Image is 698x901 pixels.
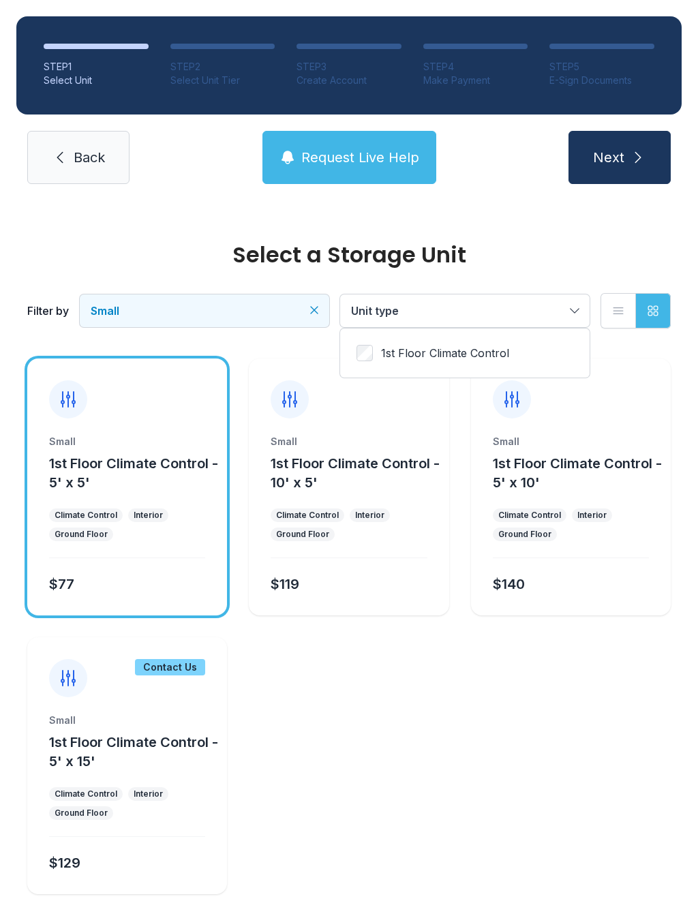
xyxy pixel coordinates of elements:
[49,435,205,448] div: Small
[549,60,654,74] div: STEP 5
[135,659,205,675] div: Contact Us
[297,60,401,74] div: STEP 3
[49,733,222,771] button: 1st Floor Climate Control - 5' x 15'
[27,303,69,319] div: Filter by
[498,529,551,540] div: Ground Floor
[577,510,607,521] div: Interior
[271,454,443,492] button: 1st Floor Climate Control - 10' x 5'
[593,148,624,167] span: Next
[301,148,419,167] span: Request Live Help
[170,74,275,87] div: Select Unit Tier
[49,575,74,594] div: $77
[49,455,218,491] span: 1st Floor Climate Control - 5' x 5'
[381,345,509,361] span: 1st Floor Climate Control
[49,734,218,769] span: 1st Floor Climate Control - 5' x 15'
[351,304,399,318] span: Unit type
[55,510,117,521] div: Climate Control
[307,303,321,317] button: Clear filters
[549,74,654,87] div: E-Sign Documents
[134,510,163,521] div: Interior
[49,853,80,872] div: $129
[49,454,222,492] button: 1st Floor Climate Control - 5' x 5'
[297,74,401,87] div: Create Account
[355,510,384,521] div: Interior
[170,60,275,74] div: STEP 2
[423,60,528,74] div: STEP 4
[493,455,662,491] span: 1st Floor Climate Control - 5' x 10'
[276,510,339,521] div: Climate Control
[80,294,329,327] button: Small
[55,808,108,819] div: Ground Floor
[271,435,427,448] div: Small
[55,529,108,540] div: Ground Floor
[493,435,649,448] div: Small
[493,575,525,594] div: $140
[340,294,590,327] button: Unit type
[271,575,299,594] div: $119
[44,60,149,74] div: STEP 1
[74,148,105,167] span: Back
[55,789,117,799] div: Climate Control
[423,74,528,87] div: Make Payment
[271,455,440,491] span: 1st Floor Climate Control - 10' x 5'
[49,714,205,727] div: Small
[134,789,163,799] div: Interior
[356,345,373,361] input: 1st Floor Climate Control
[91,304,119,318] span: Small
[498,510,561,521] div: Climate Control
[27,244,671,266] div: Select a Storage Unit
[276,529,329,540] div: Ground Floor
[493,454,665,492] button: 1st Floor Climate Control - 5' x 10'
[44,74,149,87] div: Select Unit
